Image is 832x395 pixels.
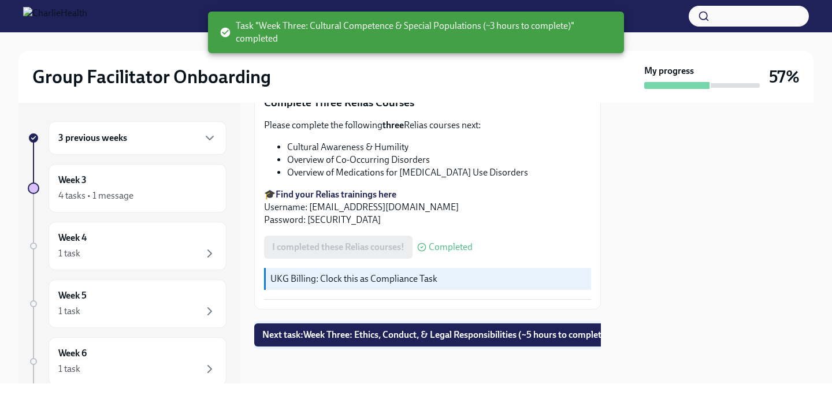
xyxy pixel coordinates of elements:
h6: 3 previous weeks [58,132,127,144]
strong: three [382,120,404,131]
h6: Week 6 [58,347,87,360]
li: Overview of Co-Occurring Disorders [287,154,591,166]
li: Cultural Awareness & Humility [287,141,591,154]
p: Please complete the following Relias courses next: [264,119,591,132]
p: 🎓 Username: [EMAIL_ADDRESS][DOMAIN_NAME] Password: [SECURITY_DATA] [264,188,591,226]
button: Next task:Week Three: Ethics, Conduct, & Legal Responsibilities (~5 hours to complete) [254,323,618,346]
span: Next task : Week Three: Ethics, Conduct, & Legal Responsibilities (~5 hours to complete) [262,329,610,341]
span: Completed [429,243,473,252]
h3: 57% [769,66,800,87]
h2: Group Facilitator Onboarding [32,65,271,88]
h6: Week 3 [58,174,87,187]
h6: Week 5 [58,289,87,302]
div: 1 task [58,247,80,260]
a: Week 51 task [28,280,226,328]
span: Task "Week Three: Cultural Competence & Special Populations (~3 hours to complete)" completed [220,20,615,45]
a: Week 61 task [28,337,226,386]
div: 4 tasks • 1 message [58,189,133,202]
div: 1 task [58,363,80,375]
a: Find your Relias trainings here [276,189,396,200]
li: Overview of Medications for [MEDICAL_DATA] Use Disorders [287,166,591,179]
img: CharlieHealth [23,7,87,25]
a: Week 34 tasks • 1 message [28,164,226,213]
div: 1 task [58,305,80,318]
strong: My progress [644,65,694,77]
a: Week 41 task [28,222,226,270]
div: 3 previous weeks [49,121,226,155]
p: UKG Billing: Clock this as Compliance Task [270,273,586,285]
h6: Week 4 [58,232,87,244]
